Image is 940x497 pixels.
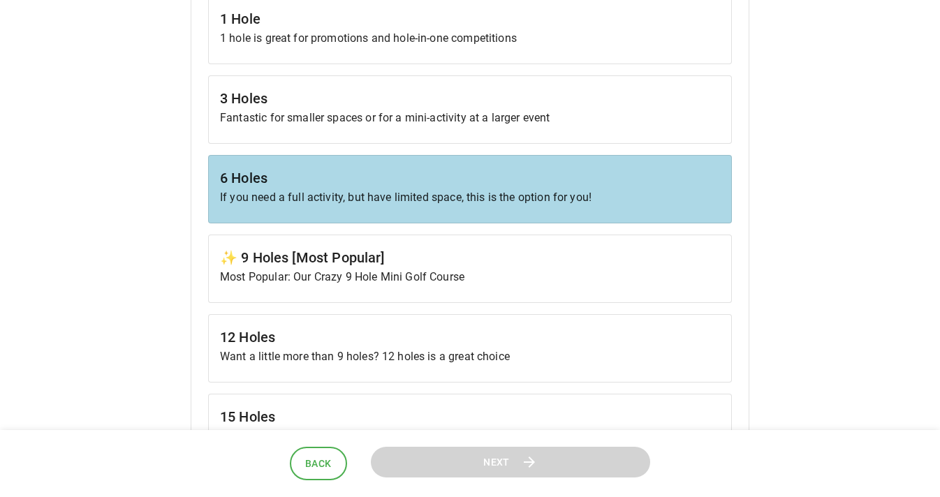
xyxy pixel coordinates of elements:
span: Next [483,454,510,471]
h6: ✨ 9 Holes [Most Popular] [220,246,720,269]
p: If you need a full activity, but have limited space, this is the option for you! [220,189,720,206]
h6: 6 Holes [220,167,720,189]
h6: 1 Hole [220,8,720,30]
span: Back [305,455,332,473]
p: Most Popular: Our Crazy 9 Hole Mini Golf Course [220,269,720,285]
p: Fantastic for smaller spaces or for a mini-activity at a larger event [220,110,720,126]
p: 1 hole is great for promotions and hole-in-one competitions [220,30,720,47]
p: Want a little more than 9 holes? 12 holes is a great choice [220,348,720,365]
h6: 15 Holes [220,406,720,428]
button: Next [371,447,650,478]
p: If you want more courses, but don't have the space for a full 18, this is the way to go! [220,428,720,445]
h6: 12 Holes [220,326,720,348]
button: Back [290,447,347,481]
h6: 3 Holes [220,87,720,110]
